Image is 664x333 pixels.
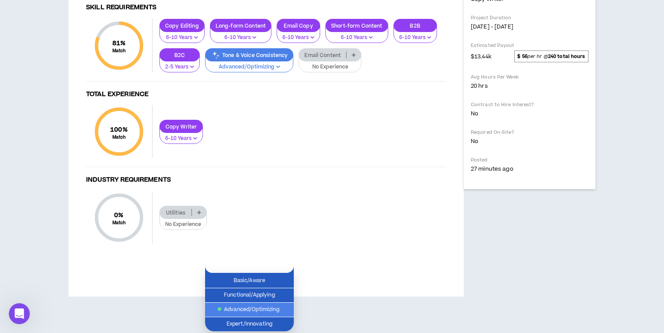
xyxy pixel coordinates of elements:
p: Posted [471,157,588,163]
p: 2-5 Years [165,63,194,71]
button: 6-10 Years [159,26,205,43]
p: B2B [394,22,437,29]
p: 6-10 Years [331,34,383,42]
p: Email Content [299,52,346,58]
small: Match [112,48,126,54]
button: 6-10 Years [159,127,203,144]
small: Match [110,134,128,140]
button: 2-5 Years [159,56,200,72]
p: Short-form Content [326,22,388,29]
p: No [471,110,588,118]
span: Advanced/Optimizing [210,305,289,315]
p: No [471,137,588,145]
h4: Skill Requirements [86,4,446,12]
button: 6-10 Years [393,26,437,43]
p: 6-10 Years [165,34,199,42]
p: 20 hrs [471,82,588,90]
p: Project Duration [471,14,588,21]
p: 6-10 Years [399,34,431,42]
p: No Experience [304,63,356,71]
p: Tone & Voice Consistency [206,52,293,58]
small: Match [112,220,126,226]
button: Advanced/Optimizing [205,56,293,72]
h4: Total Experience [86,90,446,99]
span: 81 % [112,39,126,48]
p: Copy Writer [160,123,202,130]
span: $13.44k [471,51,491,61]
p: Advanced/Optimizing [211,63,288,71]
span: 100 % [110,125,128,134]
button: 6-10 Years [277,26,320,43]
p: 6-10 Years [282,34,314,42]
p: Required On-Site? [471,129,588,136]
iframe: Intercom live chat [9,303,30,324]
span: 0 % [112,211,126,220]
span: Functional/Applying [210,290,289,300]
p: Utilities [160,209,191,216]
strong: 240 total hours [548,53,585,60]
p: Email Copy [277,22,320,29]
p: 6-10 Years [216,34,266,42]
p: No Experience [165,221,201,229]
p: [DATE] - [DATE] [471,23,588,31]
p: B2C [160,52,199,58]
p: Long-form Content [210,22,271,29]
button: 6-10 Years [210,26,271,43]
p: 27 minutes ago [471,165,588,173]
p: Estimated Payout [471,42,588,49]
span: Basic/Aware [210,276,289,286]
button: 6-10 Years [325,26,388,43]
p: Contract to Hire Interest? [471,101,588,108]
p: Copy Editing [160,22,204,29]
button: No Experience [159,213,207,230]
span: Expert/Innovating [210,319,289,329]
button: No Experience [299,56,361,72]
span: per hr @ [514,50,588,62]
p: Avg Hours Per Week [471,74,588,80]
strong: $ 56 [517,53,527,60]
h4: Industry Requirements [86,176,446,184]
p: 6-10 Years [165,135,197,143]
